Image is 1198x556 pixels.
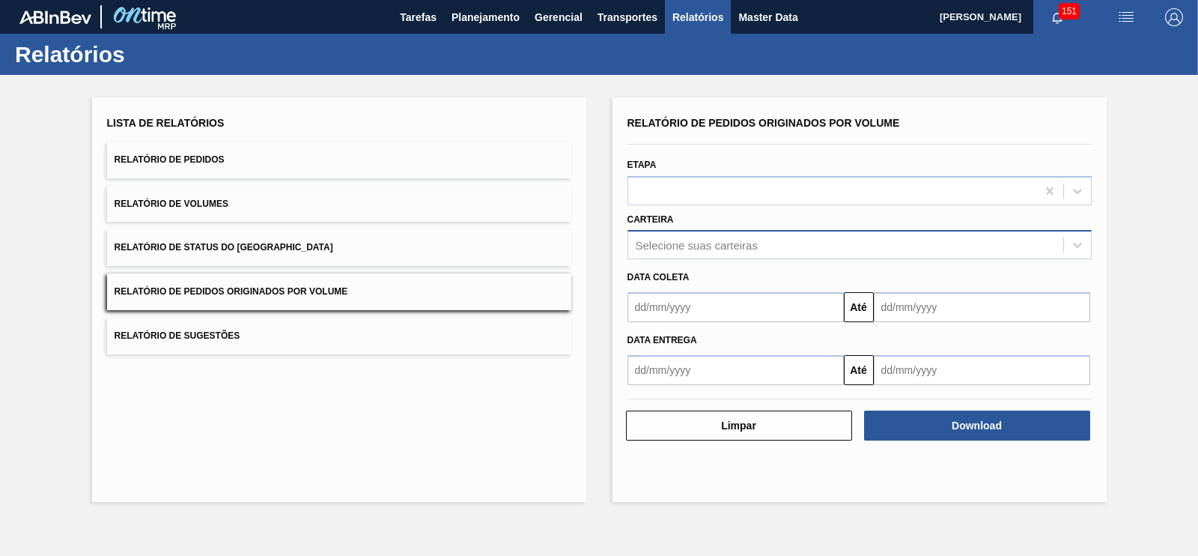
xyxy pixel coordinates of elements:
span: Data entrega [627,335,697,345]
button: Relatório de Status do [GEOGRAPHIC_DATA] [107,229,571,266]
label: Carteira [627,214,674,225]
span: Relatório de Sugestões [115,330,240,341]
button: Relatório de Sugestões [107,318,571,354]
span: Relatório de Pedidos Originados por Volume [115,286,348,297]
button: Download [864,411,1090,441]
button: Até [844,355,874,385]
span: Relatório de Pedidos [115,154,225,165]
div: Selecione suas carteiras [636,239,758,252]
span: 151 [1059,3,1080,19]
span: Relatório de Volumes [115,199,228,209]
button: Relatório de Volumes [107,186,571,223]
img: userActions [1117,8,1135,26]
input: dd/mm/yyyy [627,355,844,385]
span: Master Data [738,8,797,26]
input: dd/mm/yyyy [874,292,1090,322]
img: TNhmsLtSVTkK8tSr43FrP2fwEKptu5GPRR3wAAAABJRU5ErkJggg== [19,10,91,24]
span: Relatório de Pedidos Originados por Volume [627,117,900,129]
span: Gerencial [535,8,583,26]
button: Até [844,292,874,322]
button: Relatório de Pedidos [107,142,571,178]
button: Limpar [626,411,852,441]
input: dd/mm/yyyy [627,292,844,322]
span: Planejamento [451,8,520,26]
h1: Relatórios [15,46,281,63]
span: Lista de Relatórios [107,117,225,129]
span: Data coleta [627,272,690,282]
label: Etapa [627,160,657,170]
button: Notificações [1033,7,1081,28]
span: Relatórios [672,8,723,26]
span: Relatório de Status do [GEOGRAPHIC_DATA] [115,242,333,253]
span: Tarefas [400,8,437,26]
input: dd/mm/yyyy [874,355,1090,385]
span: Transportes [598,8,657,26]
button: Relatório de Pedidos Originados por Volume [107,274,571,310]
img: Logout [1165,8,1183,26]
